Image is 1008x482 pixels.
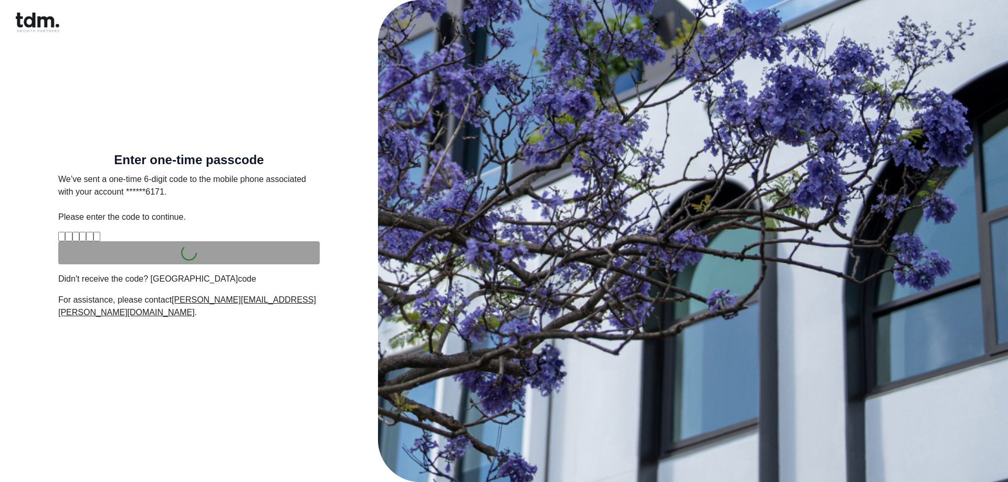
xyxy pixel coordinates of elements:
input: Digit 6 [93,232,100,241]
a: code [238,274,256,283]
input: Digit 2 [65,232,72,241]
p: Didn't receive the code? [GEOGRAPHIC_DATA] [58,273,320,285]
input: Please enter verification code. Digit 1 [58,232,65,241]
input: Digit 4 [79,232,86,241]
input: Digit 5 [86,232,93,241]
input: Digit 3 [72,232,79,241]
u: [PERSON_NAME][EMAIL_ADDRESS][PERSON_NAME][DOMAIN_NAME] [58,295,316,317]
p: We’ve sent a one-time 6-digit code to the mobile phone associated with your account ******6171. P... [58,173,320,223]
h5: Enter one-time passcode [58,155,320,165]
p: For assistance, please contact . [58,294,320,319]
